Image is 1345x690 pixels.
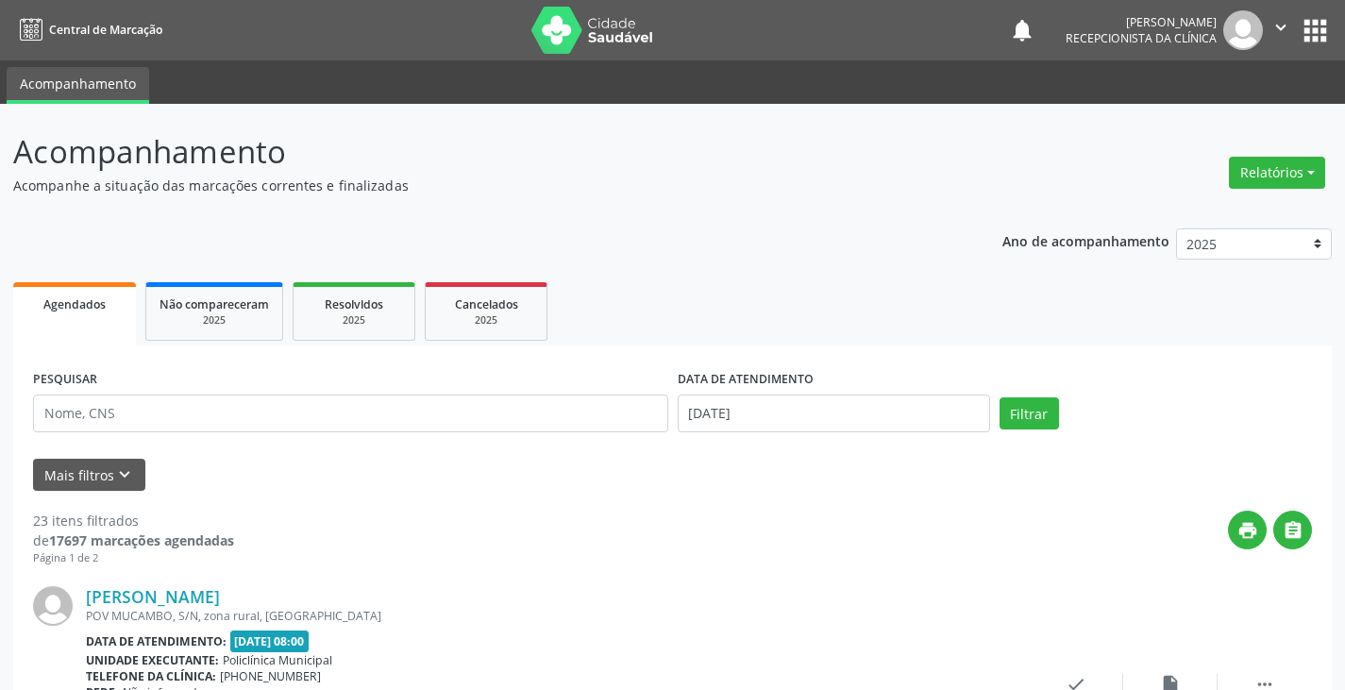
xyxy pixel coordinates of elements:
div: Página 1 de 2 [33,550,234,566]
b: Telefone da clínica: [86,668,216,684]
p: Ano de acompanhamento [1002,228,1169,252]
span: Não compareceram [160,296,269,312]
div: POV MUCAMBO, S/N, zona rural, [GEOGRAPHIC_DATA] [86,608,1029,624]
p: Acompanhe a situação das marcações correntes e finalizadas [13,176,936,195]
b: Data de atendimento: [86,633,227,649]
div: [PERSON_NAME] [1066,14,1217,30]
span: Recepcionista da clínica [1066,30,1217,46]
div: 2025 [160,313,269,328]
div: 23 itens filtrados [33,511,234,530]
button: Relatórios [1229,157,1325,189]
span: [DATE] 08:00 [230,631,310,652]
a: Central de Marcação [13,14,162,45]
div: 2025 [307,313,401,328]
input: Selecione um intervalo [678,395,990,432]
label: DATA DE ATENDIMENTO [678,365,814,395]
i:  [1270,17,1291,38]
p: Acompanhamento [13,128,936,176]
span: Agendados [43,296,106,312]
div: 2025 [439,313,533,328]
button: Filtrar [1000,397,1059,429]
strong: 17697 marcações agendadas [49,531,234,549]
span: Central de Marcação [49,22,162,38]
button: Mais filtroskeyboard_arrow_down [33,459,145,492]
div: de [33,530,234,550]
button: print [1228,511,1267,549]
span: Cancelados [455,296,518,312]
span: Policlínica Municipal [223,652,332,668]
b: Unidade executante: [86,652,219,668]
img: img [1223,10,1263,50]
i: print [1237,520,1258,541]
img: img [33,586,73,626]
button: apps [1299,14,1332,47]
button:  [1273,511,1312,549]
label: PESQUISAR [33,365,97,395]
span: [PHONE_NUMBER] [220,668,321,684]
i: keyboard_arrow_down [114,464,135,485]
button: notifications [1009,17,1035,43]
i:  [1283,520,1303,541]
button:  [1263,10,1299,50]
span: Resolvidos [325,296,383,312]
input: Nome, CNS [33,395,668,432]
a: [PERSON_NAME] [86,586,220,607]
a: Acompanhamento [7,67,149,104]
